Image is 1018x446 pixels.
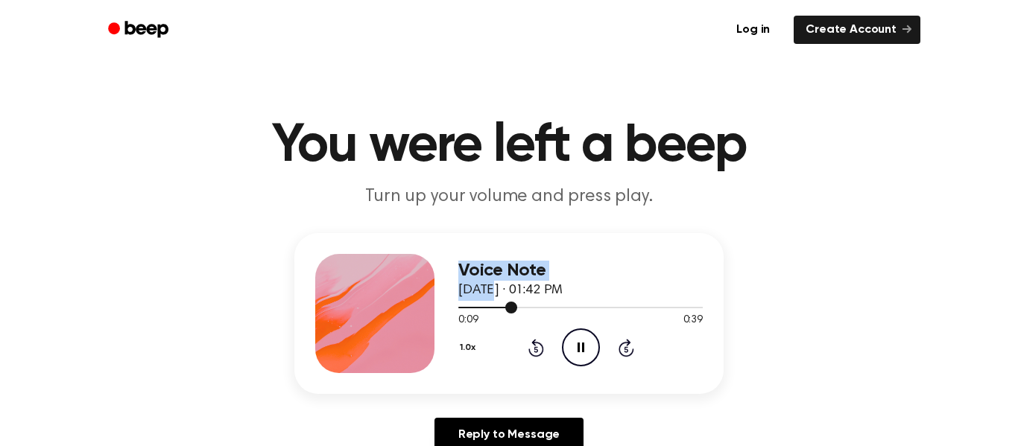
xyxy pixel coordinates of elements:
button: 1.0x [458,335,481,360]
p: Turn up your volume and press play. [223,185,795,209]
span: 0:39 [683,313,703,328]
span: 0:09 [458,313,478,328]
a: Beep [98,16,182,45]
h3: Voice Note [458,261,703,281]
h1: You were left a beep [127,119,891,173]
a: Log in [721,13,785,47]
a: Create Account [794,16,920,44]
span: [DATE] · 01:42 PM [458,284,563,297]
